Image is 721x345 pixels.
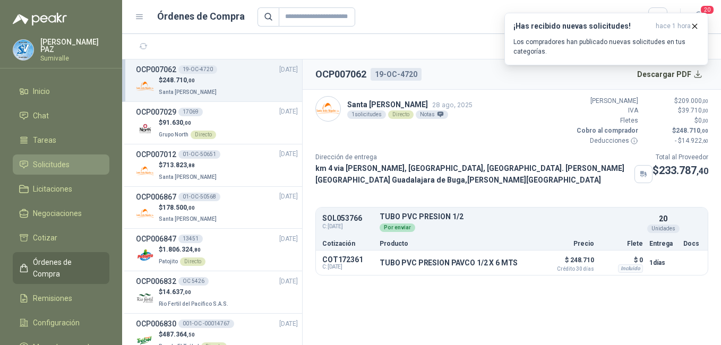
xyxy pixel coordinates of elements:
p: Sumivalle [40,55,109,62]
span: ,00 [187,77,195,83]
h1: Órdenes de Compra [157,9,245,24]
p: Fletes [574,116,638,126]
a: Remisiones [13,288,109,308]
span: ,40 [697,166,708,176]
a: Configuración [13,313,109,333]
span: 233.787 [659,164,708,177]
h3: OCP007029 [136,106,176,118]
span: C: [DATE] [322,222,373,231]
button: ¡Has recibido nuevas solicitudes!hace 1 hora Los compradores han publicado nuevas solicitudes en ... [504,13,708,65]
span: 248.710 [162,76,195,84]
div: Por enviar [380,223,415,232]
span: ,00 [700,128,708,134]
span: [DATE] [279,65,298,75]
p: Dirección de entrega [315,152,653,162]
p: Entrega [649,240,677,247]
div: 17069 [178,108,203,116]
p: $ [159,287,230,297]
span: Rio Fertil del Pacífico S.A.S. [159,301,228,307]
p: $ [645,96,708,106]
span: Órdenes de Compra [33,256,99,280]
p: $ [159,160,219,170]
p: Los compradores han publicado nuevas solicitudes en tus categorías. [513,37,699,56]
span: C: [DATE] [322,264,373,270]
h3: OCP007062 [136,64,176,75]
span: Santa [PERSON_NAME] [159,174,217,180]
span: hace 1 hora [656,22,691,31]
a: OCP00684713451[DATE] Company Logo$1.806.324,80PatojitoDirecto [136,233,298,266]
p: Producto [380,240,535,247]
span: ,00 [183,120,191,126]
span: Inicio [33,85,50,97]
p: $ [159,330,227,340]
span: 0 [698,117,708,124]
p: $ [159,75,219,85]
span: Cotizar [33,232,57,244]
p: Precio [541,240,594,247]
span: ,00 [183,289,191,295]
a: Negociaciones [13,203,109,223]
p: Deducciones [574,136,638,146]
a: Tareas [13,130,109,150]
h3: OCP006830 [136,318,176,330]
p: [PERSON_NAME] PAZ [40,38,109,53]
div: OC 5426 [178,277,209,286]
h3: OCP007012 [136,149,176,160]
span: 14.637 [162,288,191,296]
a: OCP00702917069[DATE] Company Logo$91.630,00Grupo NorthDirecto [136,106,298,140]
h3: OCP006832 [136,275,176,287]
img: Company Logo [136,77,154,96]
span: 14.922 [682,137,708,144]
p: Cobro al comprador [574,126,638,136]
img: Company Logo [316,97,340,121]
span: 178.500 [162,204,195,211]
span: Configuración [33,317,80,329]
div: 001-OC -00014767 [178,320,234,328]
span: 487.364 [162,331,195,338]
p: SOL053766 [322,214,373,222]
div: Directo [180,257,205,266]
span: 209.000 [678,97,708,105]
span: Grupo North [159,132,188,137]
a: Cotizar [13,228,109,248]
span: Chat [33,110,49,122]
p: $ [159,118,216,128]
span: ,60 [702,138,708,144]
a: OCP00701201-OC-50651[DATE] Company Logo$713.823,88Santa [PERSON_NAME] [136,149,298,182]
div: 01-OC-50568 [178,193,220,201]
a: OCP006832OC 5426[DATE] Company Logo$14.637,00Rio Fertil del Pacífico S.A.S. [136,275,298,309]
span: ,00 [187,205,195,211]
span: Tareas [33,134,56,146]
div: 1 solicitudes [347,110,386,119]
p: 1 días [649,256,677,269]
span: [DATE] [279,149,298,159]
p: [PERSON_NAME] [574,96,638,106]
span: 1.806.324 [162,246,201,253]
span: Solicitudes [33,159,70,170]
p: $ [645,106,708,116]
span: [DATE] [279,277,298,287]
p: Flete [600,240,643,247]
a: Inicio [13,81,109,101]
span: 39.710 [682,107,708,114]
p: $ 248.710 [541,254,594,272]
span: Negociaciones [33,208,82,219]
div: 13451 [178,235,203,243]
p: Total al Proveedor [653,152,708,162]
p: $ 0 [600,254,643,266]
a: Órdenes de Compra [13,252,109,284]
span: Crédito 30 días [541,266,594,272]
div: 19-OC-4720 [371,68,422,81]
p: COT172361 [322,255,373,264]
img: Company Logo [13,40,33,60]
img: Company Logo [136,246,154,265]
span: ,80 [193,247,201,253]
p: 20 [659,213,667,225]
div: Directo [388,110,414,119]
p: $ [159,245,205,255]
span: 248.710 [676,127,708,134]
h3: OCP006867 [136,191,176,203]
p: TUBO PVC PRESION PAVCO 1/2 X 6 MTS [380,258,518,267]
a: OCP00686701-OC-50568[DATE] Company Logo$178.500,00Santa [PERSON_NAME] [136,191,298,225]
span: Remisiones [33,292,72,304]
